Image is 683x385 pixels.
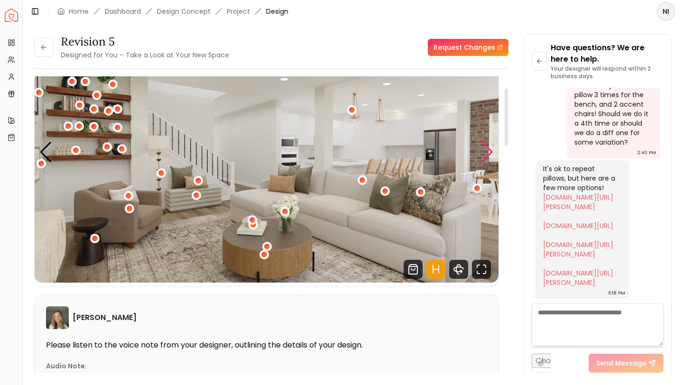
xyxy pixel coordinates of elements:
span: NI [657,3,674,20]
li: Design Concept [157,7,211,16]
div: 2:40 PM [637,148,656,157]
nav: breadcrumb [57,7,288,16]
h6: [PERSON_NAME] [73,312,137,323]
p: Audio Note: [46,361,87,371]
a: Request Changes [428,39,508,56]
a: [DOMAIN_NAME][URL] [543,221,613,230]
a: [DOMAIN_NAME][URL][PERSON_NAME] [543,240,613,259]
small: Designed for You – Take a Look at Your New Space [61,50,229,60]
div: Next slide [481,142,494,163]
a: [DOMAIN_NAME][URL][PERSON_NAME] [543,192,613,211]
a: Home [69,7,89,16]
h3: Revision 5 [61,34,229,49]
a: Project [227,7,250,16]
div: It's ok to repeat pillows, but here are a few more options! [543,164,619,287]
svg: Shop Products from this design [404,260,423,279]
p: Have questions? We are here to help. [551,42,664,65]
button: NI [656,2,675,21]
img: Design Render 2 [35,22,498,283]
img: Sarah Nelson [46,306,69,329]
a: [DOMAIN_NAME][URL][PERSON_NAME] [543,268,613,287]
svg: Fullscreen [472,260,491,279]
a: Spacejoy [5,9,18,22]
a: Dashboard [105,7,141,16]
span: Design [266,7,288,16]
svg: 360 View [449,260,468,279]
div: 2 / 7 [35,22,498,283]
img: Spacejoy Logo [5,9,18,22]
p: Please listen to the voice note from your designer, outlining the details of your design. [46,340,487,350]
div: Previous slide [39,142,52,163]
div: Carousel [35,22,498,283]
p: Your designer will respond within 2 business days. [551,65,664,80]
div: 3:18 PM [608,288,625,298]
div: So I already used that pillow 3 times for the bench, and 2 accent chairs! Should we do it a 4th t... [574,81,651,147]
svg: Hotspots Toggle [426,260,445,279]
